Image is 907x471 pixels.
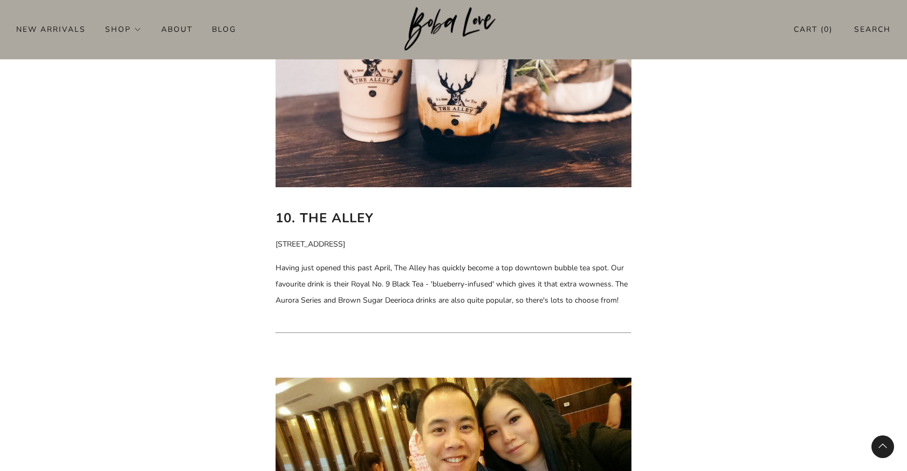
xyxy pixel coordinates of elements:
a: Cart [794,21,833,38]
a: Search [854,21,891,38]
b: 10. The Alley [276,209,374,227]
back-to-top-button: Back to top [871,435,894,458]
a: Shop [105,21,142,38]
a: Blog [212,21,236,38]
a: New Arrivals [16,21,86,38]
items-count: 0 [824,24,829,35]
img: Boba Love [404,7,503,51]
p: Having just opened this past April, The Alley has quickly become a top downtown bubble tea spot. ... [276,260,631,309]
p: [STREET_ADDRESS] [276,236,631,252]
a: About [161,21,193,38]
a: Boba Love [404,7,503,52]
